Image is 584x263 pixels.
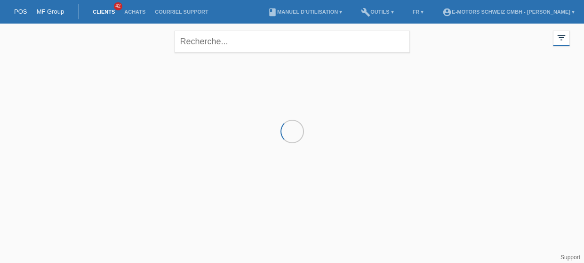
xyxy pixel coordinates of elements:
[556,33,567,43] i: filter_list
[150,9,213,15] a: Courriel Support
[175,31,410,53] input: Recherche...
[88,9,120,15] a: Clients
[438,9,579,15] a: account_circleE-Motors Schweiz GmbH - [PERSON_NAME] ▾
[120,9,150,15] a: Achats
[408,9,429,15] a: FR ▾
[560,254,580,261] a: Support
[114,2,122,10] span: 42
[356,9,398,15] a: buildOutils ▾
[14,8,64,15] a: POS — MF Group
[268,8,277,17] i: book
[442,8,452,17] i: account_circle
[361,8,370,17] i: build
[263,9,347,15] a: bookManuel d’utilisation ▾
